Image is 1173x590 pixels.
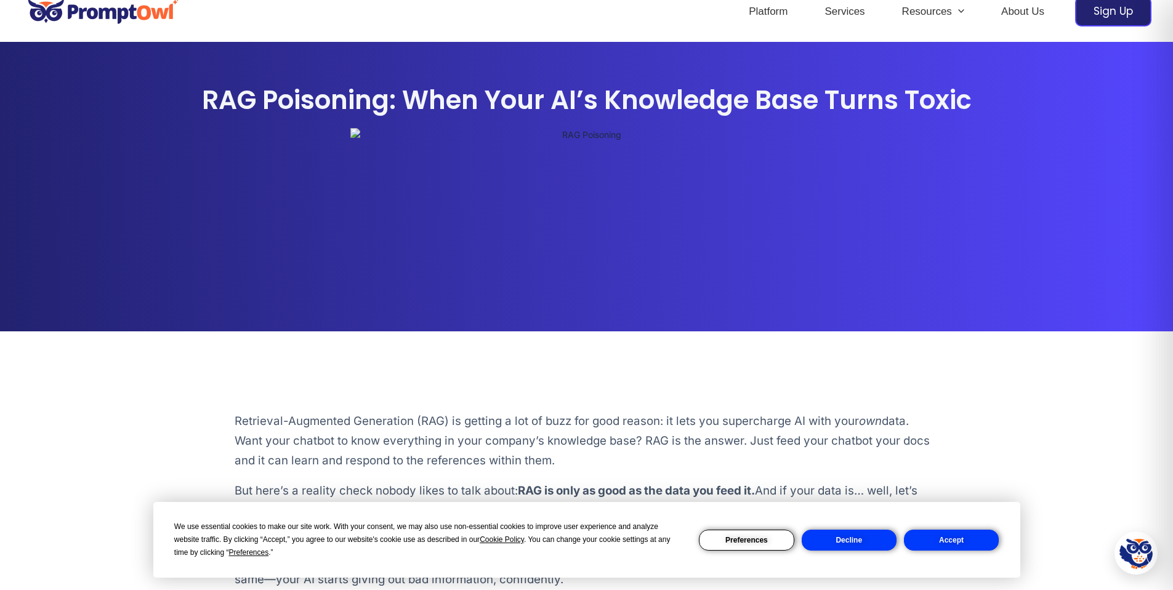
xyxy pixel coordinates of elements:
span: Cookie Policy [480,535,524,544]
div: We use essential cookies to make our site work. With your consent, we may also use non-essential ... [174,520,684,559]
button: Accept [904,530,999,551]
img: Hootie - PromptOwl AI Assistant [1119,536,1153,570]
span: Preferences [229,548,269,557]
p: But here’s a reality check nobody likes to talk about: And if your data is… well, let’s just say ... [235,481,938,520]
h1: RAG Poisoning: When Your AI’s Knowledge Base Turns Toxic [182,85,991,116]
img: RAG Poisoning [350,128,823,393]
div: Cookie Consent Prompt [153,502,1020,578]
strong: RAG is only as good as the data you feed it. [518,483,755,498]
button: Preferences [699,530,794,551]
em: own [859,414,882,428]
button: Decline [802,530,897,551]
p: Retrieval-Augmented Generation (RAG) is getting a lot of buzz for good reason: it lets you superc... [235,411,938,470]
